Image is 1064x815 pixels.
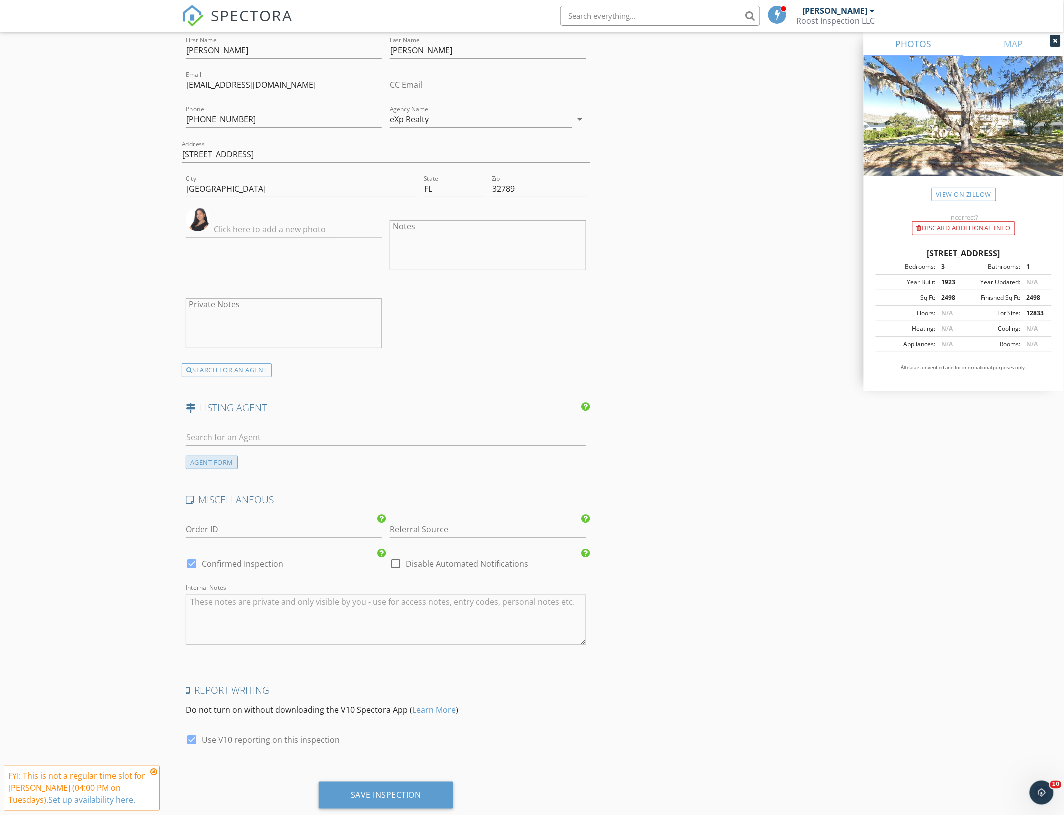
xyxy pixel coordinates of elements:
div: AGENT FORM [186,456,238,469]
h4: MISCELLANEOUS [186,493,586,506]
span: N/A [1026,324,1038,333]
span: N/A [941,309,953,317]
a: Set up availability here. [48,795,135,806]
div: Finished Sq Ft: [964,293,1020,302]
p: All data is unverified and for informational purposes only. [876,364,1052,371]
input: Click here to add a new photo [186,221,382,238]
div: Sq Ft: [879,293,935,302]
a: Learn More [412,704,456,715]
div: Bathrooms: [964,262,1020,271]
div: SEARCH FOR AN AGENT [182,363,272,377]
div: Heating: [879,324,935,333]
div: Appliances: [879,340,935,349]
div: Cooling: [964,324,1020,333]
div: Floors: [879,309,935,318]
div: Bedrooms: [879,262,935,271]
div: Incorrect? [864,213,1064,221]
span: SPECTORA [211,5,293,26]
i: arrow_drop_down [574,113,586,125]
label: Disable Automated Notifications [406,559,528,569]
a: View on Zillow [932,188,996,201]
div: 1923 [935,278,964,287]
a: SPECTORA [182,13,293,34]
div: 2498 [935,293,964,302]
div: Save Inspection [351,790,421,800]
img: The Best Home Inspection Software - Spectora [182,5,204,27]
div: Roost Inspection LLC [797,16,875,26]
div: 1 [1020,262,1049,271]
div: Year Updated: [964,278,1020,287]
span: N/A [941,340,953,348]
span: N/A [1026,340,1038,348]
textarea: Notes [390,220,586,270]
div: Year Built: [879,278,935,287]
input: Search for an Agent [186,429,586,446]
img: streetview [864,56,1064,200]
a: PHOTOS [864,32,964,56]
input: Referral Source [390,521,586,538]
input: Search everything... [560,6,760,26]
label: Confirmed Inspection [202,559,283,569]
div: Lot Size: [964,309,1020,318]
iframe: Intercom live chat [1030,781,1054,805]
a: MAP [964,32,1064,56]
div: 2498 [1020,293,1049,302]
label: Use V10 reporting on this inspection [202,735,340,745]
div: 12833 [1020,309,1049,318]
textarea: Internal Notes [186,595,586,645]
div: FYI: This is not a regular time slot for [PERSON_NAME] (04:00 PM on Tuesdays). [8,770,147,806]
span: N/A [1026,278,1038,286]
div: [PERSON_NAME] [803,6,868,16]
span: N/A [941,324,953,333]
span: 10 [1050,781,1062,789]
div: Discard Additional info [912,221,1015,235]
h4: Report Writing [186,684,586,697]
p: Do not turn on without downloading the V10 Spectora App ( ) [186,704,586,716]
div: 3 [935,262,964,271]
h4: LISTING AGENT [186,401,586,414]
img: data [186,207,210,231]
div: [STREET_ADDRESS] [876,247,1052,259]
div: Rooms: [964,340,1020,349]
